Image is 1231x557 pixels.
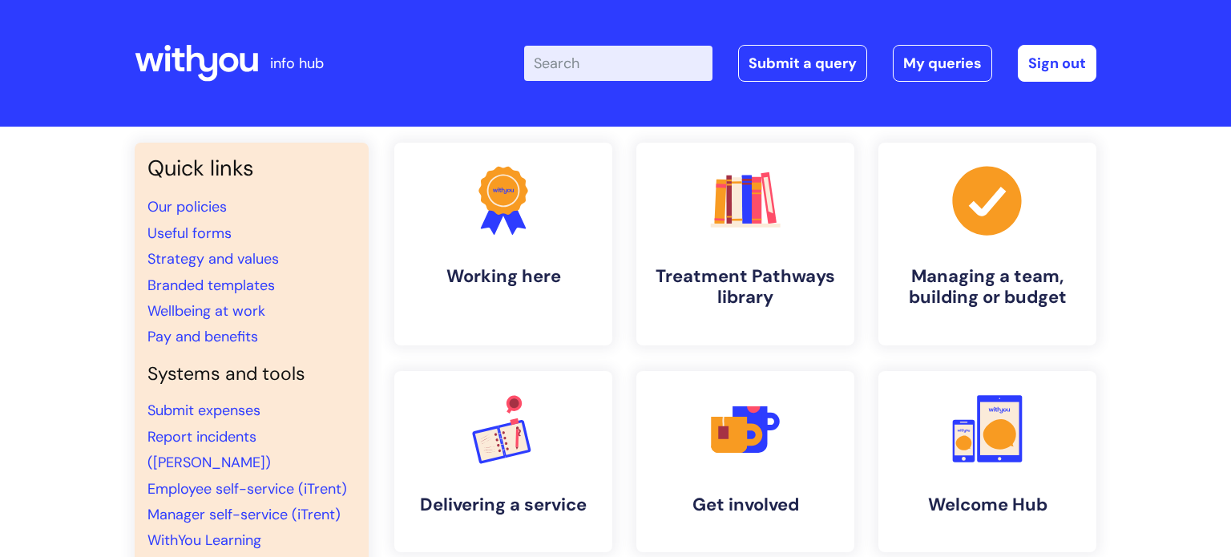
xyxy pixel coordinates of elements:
a: Welcome Hub [878,371,1096,552]
div: | - [524,45,1096,82]
h4: Get involved [649,494,842,515]
a: Submit a query [738,45,867,82]
a: My queries [893,45,992,82]
a: Strategy and values [147,249,279,268]
a: Branded templates [147,276,275,295]
h4: Systems and tools [147,363,356,385]
a: Treatment Pathways library [636,143,854,345]
a: Sign out [1018,45,1096,82]
a: Employee self-service (iTrent) [147,479,347,498]
h4: Delivering a service [407,494,599,515]
a: Report incidents ([PERSON_NAME]) [147,427,271,472]
a: Submit expenses [147,401,260,420]
a: WithYou Learning [147,531,261,550]
h4: Working here [407,266,599,287]
h4: Welcome Hub [891,494,1084,515]
h4: Treatment Pathways library [649,266,842,309]
a: Manager self-service (iTrent) [147,505,341,524]
p: info hub [270,50,324,76]
a: Useful forms [147,224,232,243]
h3: Quick links [147,155,356,181]
input: Search [524,46,712,81]
a: Delivering a service [394,371,612,552]
a: Working here [394,143,612,345]
a: Managing a team, building or budget [878,143,1096,345]
a: Wellbeing at work [147,301,265,321]
a: Pay and benefits [147,327,258,346]
a: Get involved [636,371,854,552]
a: Our policies [147,197,227,216]
h4: Managing a team, building or budget [891,266,1084,309]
